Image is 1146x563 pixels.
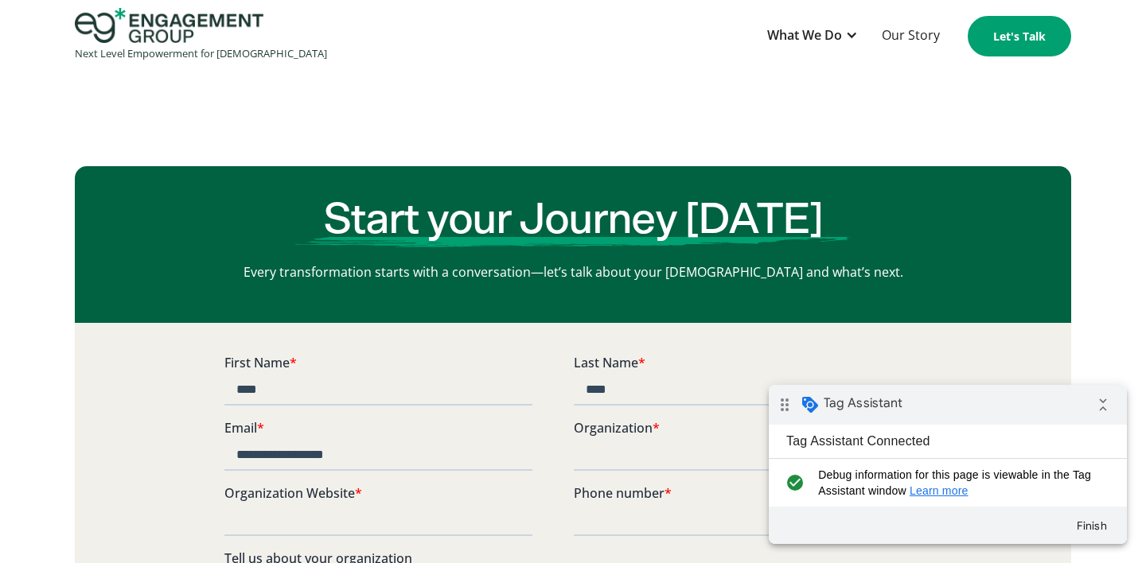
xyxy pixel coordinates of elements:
img: Engagement Group Logo Icon [75,8,263,43]
span: Organization [349,64,428,82]
h2: Start your Journey [DATE] [291,186,855,254]
a: Our Story [874,17,948,56]
div: What We Do [767,25,842,46]
a: home [75,8,327,64]
i: check_circle [13,82,39,114]
p: Every transformation starts with a conversation—let’s talk about your [DEMOGRAPHIC_DATA] and what... [244,262,903,283]
a: Let's Talk [968,16,1071,56]
div: Next Level Empowerment for [DEMOGRAPHIC_DATA] [75,43,327,64]
a: Learn more [141,99,200,112]
span: Phone number [349,130,440,147]
span: Debug information for this page is viewable in the Tag Assistant window [49,82,332,114]
div: What We Do [759,17,866,56]
i: Collapse debug badge [318,4,350,36]
button: Finish [294,126,352,155]
span: Tag Assistant [55,10,134,26]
